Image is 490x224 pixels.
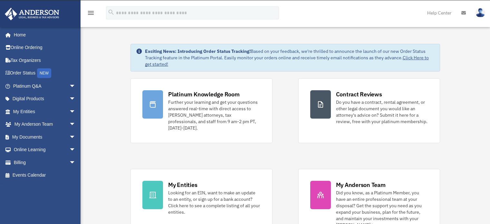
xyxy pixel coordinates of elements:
span: arrow_drop_down [69,131,82,144]
a: My Entitiesarrow_drop_down [5,105,85,118]
div: My Anderson Team [336,181,386,189]
div: NEW [37,68,51,78]
div: Further your learning and get your questions answered real-time with direct access to [PERSON_NAM... [168,99,260,131]
a: Digital Productsarrow_drop_down [5,93,85,105]
div: Contract Reviews [336,90,382,98]
div: Based on your feedback, we're thrilled to announce the launch of our new Order Status Tracking fe... [145,48,435,67]
a: Click Here to get started! [145,55,429,67]
span: arrow_drop_down [69,118,82,131]
a: Platinum Q&Aarrow_drop_down [5,80,85,93]
img: User Pic [476,8,485,17]
a: menu [87,11,95,17]
a: My Documentsarrow_drop_down [5,131,85,143]
div: My Entities [168,181,197,189]
img: Anderson Advisors Platinum Portal [3,8,61,20]
a: Home [5,28,82,41]
span: arrow_drop_down [69,80,82,93]
a: Order StatusNEW [5,67,85,80]
a: Platinum Knowledge Room Further your learning and get your questions answered real-time with dire... [130,78,272,143]
div: Looking for an EIN, want to make an update to an entity, or sign up for a bank account? Click her... [168,190,260,215]
span: arrow_drop_down [69,105,82,118]
div: Platinum Knowledge Room [168,90,240,98]
div: Do you have a contract, rental agreement, or other legal document you would like an attorney's ad... [336,99,428,125]
i: menu [87,9,95,17]
span: arrow_drop_down [69,93,82,106]
a: My Anderson Teamarrow_drop_down [5,118,85,131]
span: arrow_drop_down [69,156,82,169]
span: arrow_drop_down [69,143,82,157]
a: Tax Organizers [5,54,85,67]
a: Online Learningarrow_drop_down [5,143,85,156]
a: Billingarrow_drop_down [5,156,85,169]
a: Online Ordering [5,41,85,54]
a: Contract Reviews Do you have a contract, rental agreement, or other legal document you would like... [298,78,440,143]
i: search [108,9,115,16]
a: Events Calendar [5,169,85,182]
strong: Exciting News: Introducing Order Status Tracking! [145,48,251,54]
